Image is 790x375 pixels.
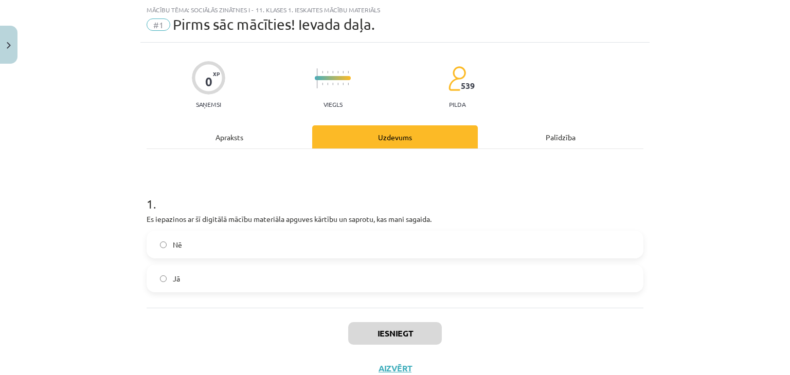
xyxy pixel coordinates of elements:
p: pilda [449,101,465,108]
img: icon-short-line-57e1e144782c952c97e751825c79c345078a6d821885a25fce030b3d8c18986b.svg [337,71,338,73]
img: icon-short-line-57e1e144782c952c97e751825c79c345078a6d821885a25fce030b3d8c18986b.svg [332,83,333,85]
div: Apraksts [147,125,312,148]
h1: 1 . [147,179,643,211]
p: Es iepazinos ar šī digitālā mācību materiāla apguves kārtību un saprotu, kas mani sagaida. [147,214,643,224]
span: #1 [147,18,170,31]
div: 0 [205,74,212,89]
img: icon-short-line-57e1e144782c952c97e751825c79c345078a6d821885a25fce030b3d8c18986b.svg [322,83,323,85]
input: Jā [160,275,167,282]
img: icon-short-line-57e1e144782c952c97e751825c79c345078a6d821885a25fce030b3d8c18986b.svg [348,83,349,85]
p: Saņemsi [192,101,225,108]
input: Nē [160,241,167,248]
div: Mācību tēma: Sociālās zinātnes i - 11. klases 1. ieskaites mācību materiāls [147,6,643,13]
button: Iesniegt [348,322,442,345]
div: Palīdzība [478,125,643,148]
span: Nē [173,239,182,250]
p: Viegls [324,101,343,108]
span: Jā [173,273,180,284]
img: icon-short-line-57e1e144782c952c97e751825c79c345078a6d821885a25fce030b3d8c18986b.svg [332,71,333,73]
img: icon-short-line-57e1e144782c952c97e751825c79c345078a6d821885a25fce030b3d8c18986b.svg [343,71,344,73]
span: XP [213,71,220,77]
img: icon-short-line-57e1e144782c952c97e751825c79c345078a6d821885a25fce030b3d8c18986b.svg [337,83,338,85]
span: Pirms sāc mācīties! Ievada daļa. [173,16,375,33]
button: Aizvērt [375,363,415,373]
img: icon-short-line-57e1e144782c952c97e751825c79c345078a6d821885a25fce030b3d8c18986b.svg [343,83,344,85]
img: icon-short-line-57e1e144782c952c97e751825c79c345078a6d821885a25fce030b3d8c18986b.svg [327,83,328,85]
img: icon-long-line-d9ea69661e0d244f92f715978eff75569469978d946b2353a9bb055b3ed8787d.svg [317,68,318,88]
div: Uzdevums [312,125,478,148]
img: icon-short-line-57e1e144782c952c97e751825c79c345078a6d821885a25fce030b3d8c18986b.svg [322,71,323,73]
img: icon-short-line-57e1e144782c952c97e751825c79c345078a6d821885a25fce030b3d8c18986b.svg [348,71,349,73]
span: 539 [461,81,475,90]
img: icon-short-line-57e1e144782c952c97e751825c79c345078a6d821885a25fce030b3d8c18986b.svg [327,71,328,73]
img: icon-close-lesson-0947bae3869378f0d4975bcd49f059093ad1ed9edebbc8119c70593378902aed.svg [7,42,11,49]
img: students-c634bb4e5e11cddfef0936a35e636f08e4e9abd3cc4e673bd6f9a4125e45ecb1.svg [448,66,466,91]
